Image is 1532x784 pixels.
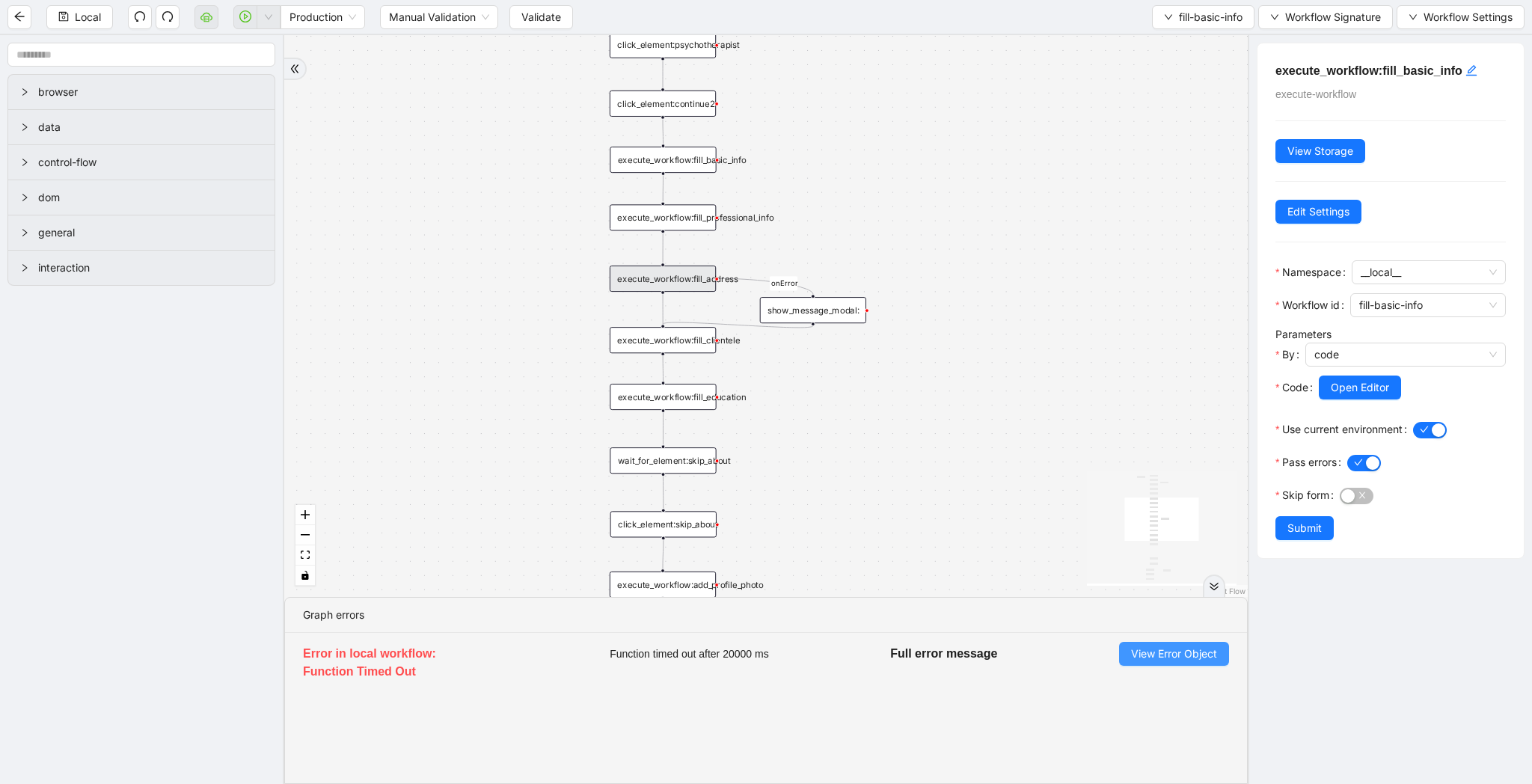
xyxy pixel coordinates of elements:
[1361,261,1497,284] span: __local__
[1397,5,1525,29] button: downWorkflow Settings
[8,251,275,285] div: interaction
[610,91,716,117] div: click_element:continue2
[38,154,263,171] span: control-flow
[610,32,716,58] div: click_element:psychotherapist
[200,10,212,22] span: cloud-server
[295,525,315,545] button: zoom out
[610,384,716,410] div: execute_workflow:fill_education
[1270,13,1279,22] span: down
[1275,88,1356,100] span: execute-workflow
[295,505,315,525] button: zoom in
[1275,516,1334,540] button: Submit
[610,327,716,353] div: execute_workflow:fill_clientele
[239,10,251,22] span: play-circle
[20,158,29,167] span: right
[162,10,174,22] span: redo
[1282,421,1403,438] span: Use current environment
[1465,61,1477,79] div: click to edit id
[233,5,257,29] button: play-circle
[8,145,275,180] div: control-flow
[1275,328,1332,340] label: Parameters
[719,276,813,294] g: Edge from execute_workflow:fill_address to show_message_modal:
[194,5,218,29] button: cloud-server
[610,147,716,173] div: execute_workflow:fill_basic_info
[38,119,263,135] span: data
[20,88,29,97] span: right
[7,5,31,29] button: arrow-left
[1465,64,1477,76] span: edit
[610,511,717,537] div: click_element:skip_about
[289,64,300,74] span: double-right
[1409,13,1418,22] span: down
[38,224,263,241] span: general
[610,204,716,230] div: execute_workflow:fill_professional_info
[610,447,716,474] div: wait_for_element:skip_about
[8,75,275,109] div: browser
[1282,454,1337,471] span: Pass errors
[38,84,263,100] span: browser
[1131,646,1217,662] span: View Error Object
[1282,264,1341,281] span: Namespace
[303,607,1229,623] div: Graph errors
[264,13,273,22] span: down
[521,9,561,25] span: Validate
[1287,143,1353,159] span: View Storage
[1275,200,1361,224] button: Edit Settings
[20,263,29,272] span: right
[1152,5,1254,29] button: downfill-basic-info
[8,215,275,250] div: general
[1424,9,1513,25] span: Workflow Settings
[156,5,180,29] button: redo
[20,123,29,132] span: right
[610,266,716,292] div: execute_workflow:fill_address
[58,11,69,22] span: save
[610,572,716,598] div: execute_workflow:add_profile_photo
[1179,9,1243,25] span: fill-basic-info
[1275,61,1506,80] h5: execute_workflow:fill_basic_info
[1287,203,1349,220] span: Edit Settings
[663,322,813,328] g: Edge from show_message_modal: to execute_workflow:fill_clientele
[1258,5,1393,29] button: downWorkflow Signature
[20,228,29,237] span: right
[20,193,29,202] span: right
[1282,379,1308,396] span: Code
[1359,294,1497,316] span: fill-basic-info
[13,10,25,22] span: arrow-left
[46,5,113,29] button: saveLocal
[1319,376,1401,399] button: Open Editor
[295,545,315,566] button: fit view
[128,5,152,29] button: undo
[1119,642,1229,666] button: View Error Object
[760,297,866,323] div: show_message_modal:
[1314,343,1497,366] span: code
[1285,9,1381,25] span: Workflow Signature
[389,6,489,28] span: Manual Validation
[38,260,263,276] span: interaction
[1282,487,1329,503] span: Skip form
[1207,587,1245,595] a: React Flow attribution
[1282,297,1340,313] span: Workflow id
[509,5,573,29] button: Validate
[303,645,488,681] h5: Error in local workflow: Function Timed Out
[1209,581,1219,592] span: double-right
[1282,346,1295,363] span: By
[610,646,768,662] span: Function timed out after 20000 ms
[1287,520,1322,536] span: Submit
[289,6,356,28] span: Production
[8,180,275,215] div: dom
[257,5,281,29] button: down
[8,110,275,144] div: data
[75,9,101,25] span: Local
[1331,379,1389,396] span: Open Editor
